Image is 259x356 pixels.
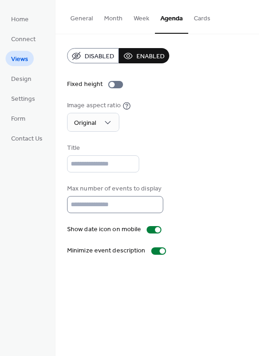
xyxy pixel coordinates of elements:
[67,246,146,256] div: Minimize event description
[6,130,48,146] a: Contact Us
[6,71,37,86] a: Design
[11,114,25,124] span: Form
[67,101,121,110] div: Image aspect ratio
[85,52,114,61] span: Disabled
[67,143,137,153] div: Title
[11,74,31,84] span: Design
[11,35,36,44] span: Connect
[11,134,43,144] span: Contact Us
[6,110,31,126] a: Form
[6,51,34,66] a: Views
[11,94,35,104] span: Settings
[67,184,161,194] div: Max number of events to display
[6,31,41,46] a: Connect
[6,91,41,106] a: Settings
[67,48,119,63] button: Disabled
[67,80,103,89] div: Fixed height
[11,55,28,64] span: Views
[136,52,165,61] span: Enabled
[67,225,141,234] div: Show date icon on mobile
[6,11,34,26] a: Home
[119,48,169,63] button: Enabled
[74,117,96,129] span: Original
[11,15,29,25] span: Home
